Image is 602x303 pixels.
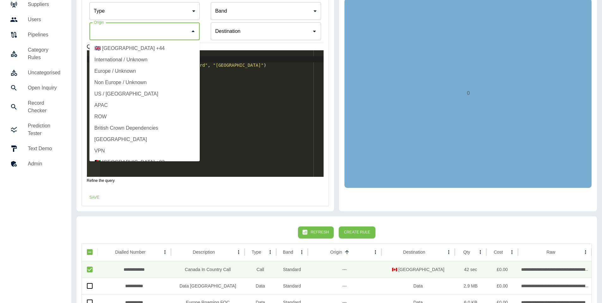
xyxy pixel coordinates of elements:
[581,248,590,257] button: Raw column menu
[89,100,200,111] li: APAC
[455,278,486,294] div: 2.9 MB
[455,261,486,278] div: 42 sec
[28,16,61,23] h5: Users
[371,248,380,257] button: Origin column menu
[381,261,455,278] div: 🇨🇦 Canada
[330,250,342,255] div: Origin
[308,278,381,294] div: ---
[339,226,375,238] button: Create Rule
[463,250,470,255] div: Qty
[234,248,243,257] button: Description column menu
[171,261,245,278] div: Canada In Country Call
[84,192,105,203] button: Save
[444,248,453,257] button: Destination column menu
[283,250,293,255] div: Band
[87,43,101,50] legend: Query
[343,248,351,257] button: Sort
[28,31,61,39] h5: Pipelines
[381,278,455,294] div: Data
[5,65,66,80] a: Uncategorised
[94,20,104,25] label: Origin
[87,68,100,74] div: 4
[87,74,100,80] div: 5
[5,96,66,118] a: Record Checker
[508,248,516,257] button: Cost column menu
[403,250,425,255] div: Destination
[87,50,100,56] div: 1
[266,248,275,257] button: Type column menu
[161,248,169,257] button: Dialled Number column menu
[28,1,61,8] h5: Suppliers
[245,278,276,294] div: Data
[5,27,66,42] a: Pipelines
[28,69,61,77] h5: Uncategorised
[89,122,200,134] li: British Crown Dependencies
[28,122,61,137] h5: Prediction Tester
[5,118,66,141] a: Prediction Tester
[28,84,61,92] h5: Open Inquiry
[28,46,61,61] h5: Category Rules
[252,250,261,255] div: Type
[89,54,200,65] li: International / Unknown
[89,111,200,122] li: ROW
[87,178,324,184] p: Refine the query
[171,278,245,294] div: Data UK
[5,156,66,171] a: Admin
[189,27,198,36] button: Close
[87,80,100,86] div: 6
[276,278,308,294] div: Standard
[193,250,215,255] div: Description
[5,80,66,96] a: Open Inquiry
[310,27,319,36] button: Open
[28,99,61,114] h5: Record Checker
[245,261,276,278] div: Call
[546,250,555,255] div: Raw
[89,65,200,77] li: Europe / Unknown
[89,157,200,168] li: 🇦🇫 [GEOGRAPHIC_DATA] +93
[298,226,334,238] button: Refresh
[89,43,200,54] li: 🇬🇧 [GEOGRAPHIC_DATA] +44
[466,90,470,97] p: 0
[89,77,200,88] li: Non Europe / Unknown
[87,56,100,62] div: 2
[87,62,100,68] div: 3
[28,145,61,152] h5: Text Demo
[5,12,66,27] a: Users
[5,42,66,65] a: Category Rules
[89,145,200,157] li: VPN
[28,160,61,168] h5: Admin
[5,141,66,156] a: Text Demo
[486,261,518,278] div: £0.00
[297,248,306,257] button: Band column menu
[115,250,145,255] div: Dialled Number
[89,134,200,145] li: [GEOGRAPHIC_DATA]
[89,88,200,100] li: US / [GEOGRAPHIC_DATA]
[276,261,308,278] div: Standard
[308,261,381,278] div: ---
[476,248,485,257] button: Qty column menu
[486,278,518,294] div: £0.00
[494,250,503,255] div: Cost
